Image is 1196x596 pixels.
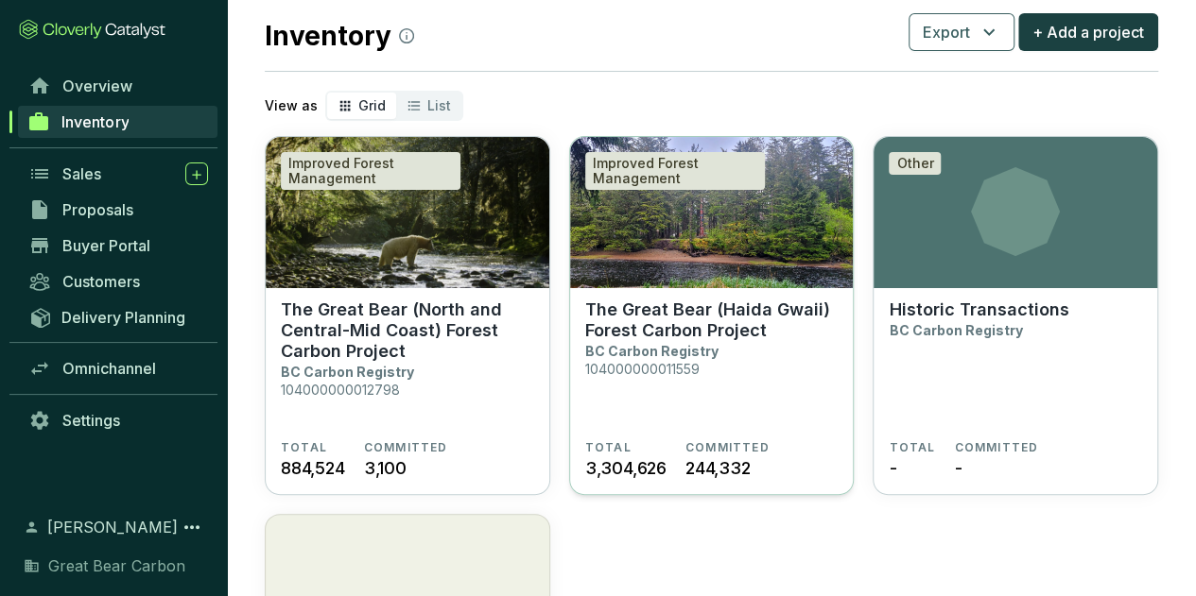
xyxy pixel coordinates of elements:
span: COMMITTED [364,440,448,455]
span: Omnichannel [62,359,156,378]
span: COMMITTED [954,440,1038,455]
p: BC Carbon Registry [889,322,1022,338]
p: 104000000011559 [585,361,700,377]
div: Other [889,152,941,175]
span: - [889,455,896,481]
span: Grid [358,97,386,113]
a: Omnichannel [19,352,217,384]
span: Sales [62,164,101,183]
span: Inventory [61,112,129,131]
a: Proposals [19,194,217,226]
span: Buyer Portal [62,236,150,255]
p: Historic Transactions [889,299,1068,320]
div: Improved Forest Management [281,152,460,190]
p: 104000000012798 [281,382,400,398]
a: Inventory [18,106,217,138]
p: View as [265,96,318,115]
a: Overview [19,70,217,102]
button: Export [909,13,1014,51]
h2: Inventory [265,16,414,56]
span: Proposals [62,200,133,219]
span: 3,304,626 [585,455,667,481]
a: Sales [19,158,217,190]
a: Settings [19,404,217,436]
span: [PERSON_NAME] [47,516,178,538]
span: Settings [62,411,120,430]
span: 884,524 [281,455,345,481]
span: Delivery Planning [61,308,185,327]
span: Great Bear Carbon [48,554,185,577]
img: The Great Bear (Haida Gwaii) Forest Carbon Project [570,137,854,288]
span: + Add a project [1032,21,1144,43]
a: The Great Bear (Haida Gwaii) Forest Carbon ProjectImproved Forest ManagementThe Great Bear (Haida... [569,136,855,495]
span: COMMITTED [685,440,770,455]
span: List [427,97,451,113]
p: The Great Bear (North and Central-Mid Coast) Forest Carbon Project [281,299,534,362]
span: Export [923,21,970,43]
div: Improved Forest Management [585,152,765,190]
span: TOTAL [281,440,327,455]
span: Overview [62,77,132,95]
span: TOTAL [889,440,935,455]
span: 3,100 [364,455,407,481]
p: BC Carbon Registry [281,364,414,380]
a: OtherHistoric TransactionsBC Carbon RegistryTOTAL-COMMITTED- [873,136,1158,495]
span: - [954,455,962,481]
span: TOTAL [585,440,632,455]
p: BC Carbon Registry [585,343,719,359]
span: Customers [62,272,140,291]
button: + Add a project [1018,13,1158,51]
div: segmented control [325,91,463,121]
p: The Great Bear (Haida Gwaii) Forest Carbon Project [585,299,839,341]
a: Buyer Portal [19,230,217,262]
a: Customers [19,265,217,298]
a: Delivery Planning [19,301,217,332]
a: The Great Bear (North and Central-Mid Coast) Forest Carbon ProjectImproved Forest ManagementThe G... [265,136,550,495]
span: 244,332 [685,455,751,481]
img: The Great Bear (North and Central-Mid Coast) Forest Carbon Project [266,137,549,288]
